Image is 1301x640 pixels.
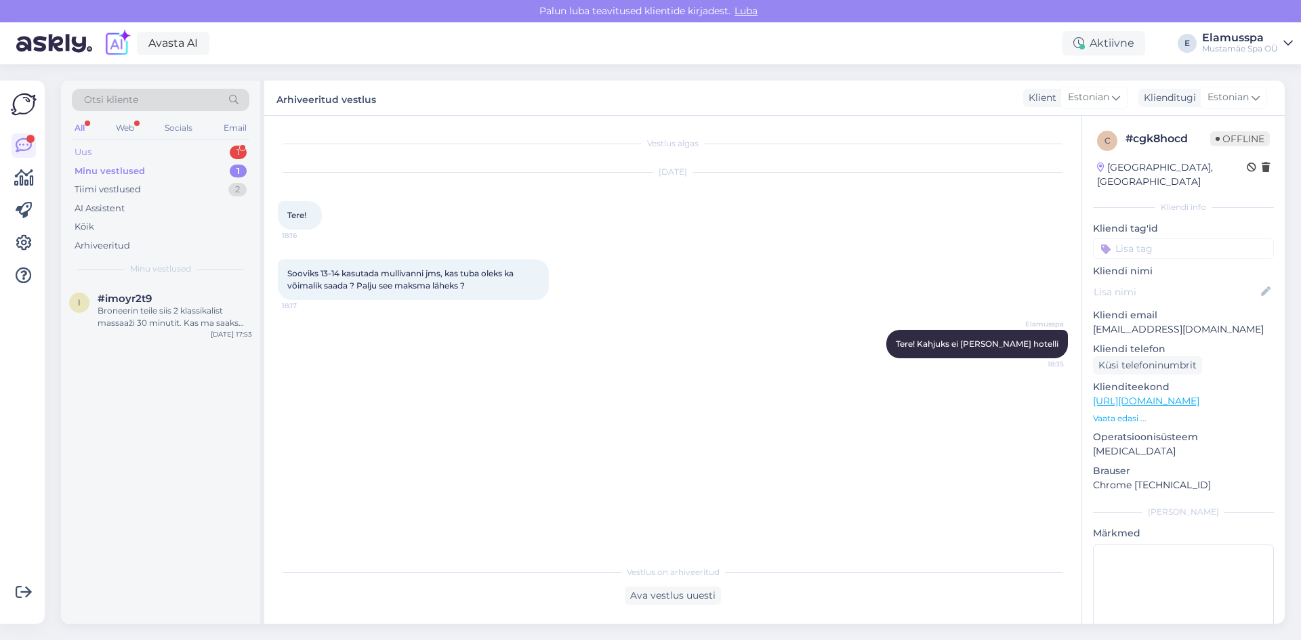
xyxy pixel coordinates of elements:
[1093,412,1274,425] p: Vaata edasi ...
[1062,31,1145,56] div: Aktiivne
[78,297,81,307] span: i
[1178,34,1197,53] div: E
[75,239,130,253] div: Arhiveeritud
[1093,264,1274,278] p: Kliendi nimi
[1093,478,1274,492] p: Chrome [TECHNICAL_ID]
[1202,33,1293,54] a: ElamusspaMustamäe Spa OÜ
[276,89,376,107] label: Arhiveeritud vestlus
[1210,131,1270,146] span: Offline
[1202,33,1278,43] div: Elamusspa
[1093,322,1274,337] p: [EMAIL_ADDRESS][DOMAIN_NAME]
[1093,506,1274,518] div: [PERSON_NAME]
[896,339,1058,349] span: Tere! Kahjuks ei [PERSON_NAME] hotelli
[103,29,131,58] img: explore-ai
[98,293,152,305] span: #imoyr2t9
[113,119,137,137] div: Web
[1023,91,1056,105] div: Klient
[1093,526,1274,540] p: Märkmed
[1093,201,1274,213] div: Kliendi info
[230,146,247,159] div: 1
[1068,90,1109,105] span: Estonian
[11,91,37,117] img: Askly Logo
[278,166,1068,178] div: [DATE]
[282,230,333,240] span: 18:16
[1097,161,1247,189] div: [GEOGRAPHIC_DATA], [GEOGRAPHIC_DATA]
[228,183,247,196] div: 2
[1093,356,1202,375] div: Küsi telefoninumbrit
[75,183,141,196] div: Tiimi vestlused
[287,210,306,220] span: Tere!
[75,165,145,178] div: Minu vestlused
[1207,90,1249,105] span: Estonian
[282,301,333,311] span: 18:17
[98,305,252,329] div: Broneerin teile siis 2 klassikalist massaaži 30 minutit. Kas ma saaks [PERSON_NAME] eesnime ning ...
[1093,342,1274,356] p: Kliendi telefon
[1093,464,1274,478] p: Brauser
[1093,395,1199,407] a: [URL][DOMAIN_NAME]
[1138,91,1196,105] div: Klienditugi
[137,32,209,55] a: Avasta AI
[730,5,762,17] span: Luba
[75,220,94,234] div: Kõik
[75,202,125,215] div: AI Assistent
[627,566,720,578] span: Vestlus on arhiveeritud
[84,93,138,107] span: Otsi kliente
[130,263,191,275] span: Minu vestlused
[1126,131,1210,147] div: # cgk8hocd
[211,329,252,339] div: [DATE] 17:53
[625,586,721,605] div: Ava vestlus uuesti
[1202,43,1278,54] div: Mustamäe Spa OÜ
[287,268,516,291] span: Sooviks 13-14 kasutada mullivanni jms, kas tuba oleks ka võimalik saada ? Palju see maksma läheks ?
[75,146,91,159] div: Uus
[1093,430,1274,444] p: Operatsioonisüsteem
[1093,238,1274,259] input: Lisa tag
[1013,359,1064,369] span: 18:35
[1093,308,1274,322] p: Kliendi email
[162,119,195,137] div: Socials
[1093,221,1274,236] p: Kliendi tag'id
[278,137,1068,150] div: Vestlus algas
[72,119,87,137] div: All
[1104,135,1111,146] span: c
[1013,319,1064,329] span: Elamusspa
[221,119,249,137] div: Email
[1093,380,1274,394] p: Klienditeekond
[230,165,247,178] div: 1
[1094,284,1258,299] input: Lisa nimi
[1093,444,1274,458] p: [MEDICAL_DATA]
